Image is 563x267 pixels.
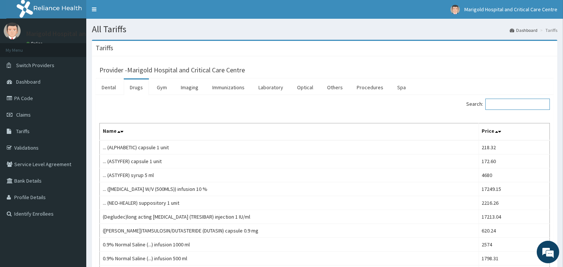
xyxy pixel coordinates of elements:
[26,30,148,37] p: Marigold Hospital and Critical Care Centre
[100,196,479,210] td: ... (NEO-HEALER) suppository 1 unit
[479,252,549,265] td: 1798.31
[479,196,549,210] td: 2216.26
[321,79,349,95] a: Others
[100,238,479,252] td: 0.9% Normal Saline (...) infusion 1000 ml
[96,45,113,51] h3: Tariffs
[175,79,204,95] a: Imaging
[16,111,31,118] span: Claims
[100,210,479,224] td: (Degludec)long acting [MEDICAL_DATA] (TRESIBAR) injection 1 IU/ml
[391,79,412,95] a: Spa
[100,252,479,265] td: 0.9% Normal Saline (...) infusion 500 ml
[4,22,21,39] img: User Image
[479,238,549,252] td: 2574
[538,27,557,33] li: Tariffs
[479,123,549,141] th: Price
[96,79,122,95] a: Dental
[479,168,549,182] td: 4680
[351,79,389,95] a: Procedures
[100,224,479,238] td: ([PERSON_NAME])TAMSULOSIN/DUTASTERIDE (DUTASIN) capsule 0.9 mg
[485,99,550,110] input: Search:
[206,79,251,95] a: Immunizations
[479,154,549,168] td: 172.60
[100,182,479,196] td: ... ([MEDICAL_DATA] W/V (500MLS)) infusion 10 %
[100,154,479,168] td: ... (ASTYFER) capsule 1 unit
[291,79,319,95] a: Optical
[479,140,549,154] td: 218.32
[100,123,479,141] th: Name
[100,140,479,154] td: ... (ALPHABETIC) capsule 1 unit
[450,5,460,14] img: User Image
[252,79,289,95] a: Laboratory
[479,182,549,196] td: 17249.15
[464,6,557,13] span: Marigold Hospital and Critical Care Centre
[92,24,557,34] h1: All Tariffs
[479,210,549,224] td: 17213.04
[151,79,173,95] a: Gym
[124,79,149,95] a: Drugs
[100,168,479,182] td: ... (ASTYFER) syrup 5 ml
[99,67,245,73] h3: Provider - Marigold Hospital and Critical Care Centre
[466,99,550,110] label: Search:
[479,224,549,238] td: 620.24
[16,62,54,69] span: Switch Providers
[16,78,41,85] span: Dashboard
[26,41,44,46] a: Online
[16,128,30,135] span: Tariffs
[510,27,537,33] a: Dashboard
